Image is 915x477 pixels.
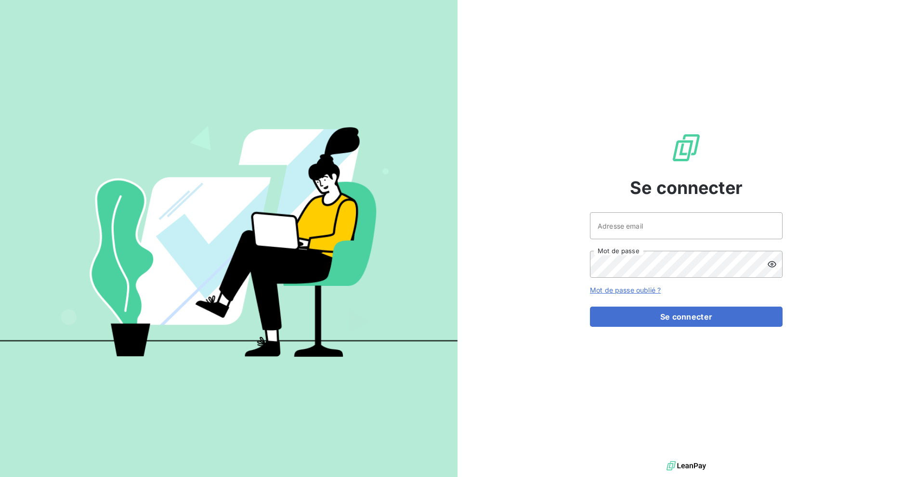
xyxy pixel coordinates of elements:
img: logo [667,459,706,473]
button: Se connecter [590,307,783,327]
img: Logo LeanPay [671,132,702,163]
a: Mot de passe oublié ? [590,286,661,294]
span: Se connecter [630,175,743,201]
input: placeholder [590,212,783,239]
